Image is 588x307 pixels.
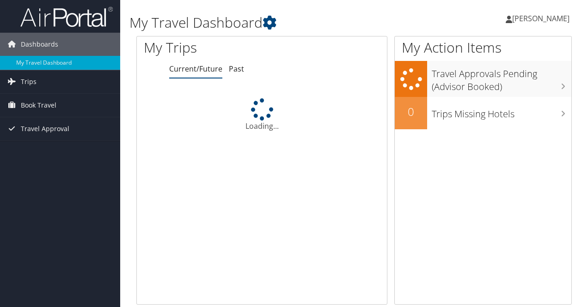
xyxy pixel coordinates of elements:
[129,13,429,32] h1: My Travel Dashboard
[144,38,276,57] h1: My Trips
[21,33,58,56] span: Dashboards
[395,104,427,120] h2: 0
[20,6,113,28] img: airportal-logo.png
[432,63,571,93] h3: Travel Approvals Pending (Advisor Booked)
[432,103,571,120] h3: Trips Missing Hotels
[21,94,56,117] span: Book Travel
[229,64,244,74] a: Past
[21,70,37,93] span: Trips
[21,117,69,140] span: Travel Approval
[512,13,570,24] span: [PERSON_NAME]
[395,61,571,96] a: Travel Approvals Pending (Advisor Booked)
[506,5,579,32] a: [PERSON_NAME]
[137,98,387,132] div: Loading...
[395,38,571,57] h1: My Action Items
[395,97,571,129] a: 0Trips Missing Hotels
[169,64,222,74] a: Current/Future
